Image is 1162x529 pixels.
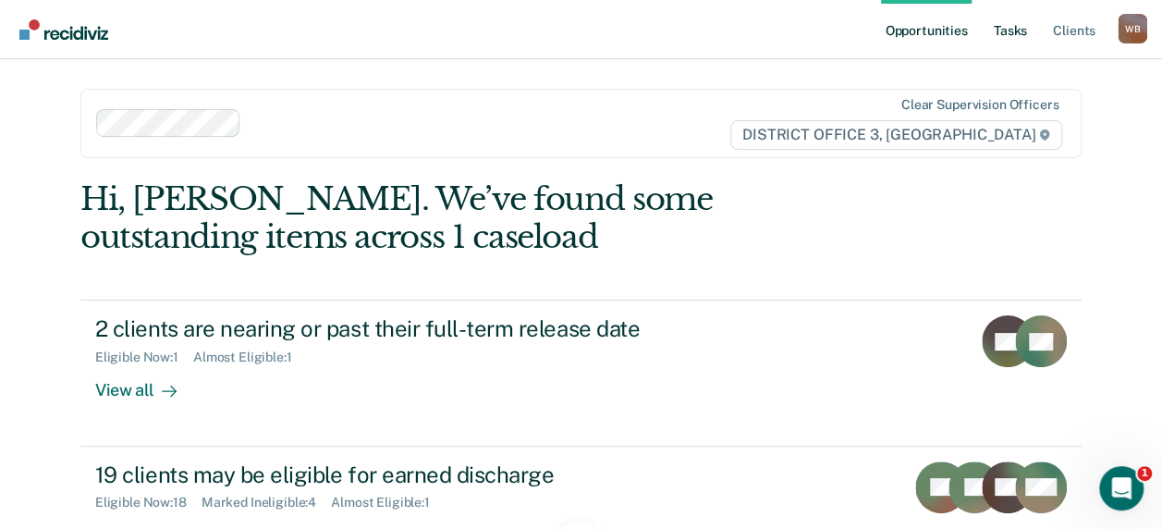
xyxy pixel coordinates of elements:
[1137,466,1152,481] span: 1
[901,97,1058,113] div: Clear supervision officers
[1099,466,1144,511] iframe: Intercom live chat
[331,495,445,511] div: Almost Eligible : 1
[1118,14,1147,43] button: Profile dropdown button
[202,495,331,511] div: Marked Ineligible : 4
[95,495,202,511] div: Eligible Now : 18
[193,350,307,365] div: Almost Eligible : 1
[1118,14,1147,43] div: W B
[95,315,744,342] div: 2 clients are nearing or past their full-term release date
[80,180,882,256] div: Hi, [PERSON_NAME]. We’ve found some outstanding items across 1 caseload
[95,350,193,365] div: Eligible Now : 1
[19,19,108,40] img: Recidiviz
[95,461,744,488] div: 19 clients may be eligible for earned discharge
[730,120,1062,150] span: DISTRICT OFFICE 3, [GEOGRAPHIC_DATA]
[95,365,199,401] div: View all
[80,300,1082,446] a: 2 clients are nearing or past their full-term release dateEligible Now:1Almost Eligible:1View all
